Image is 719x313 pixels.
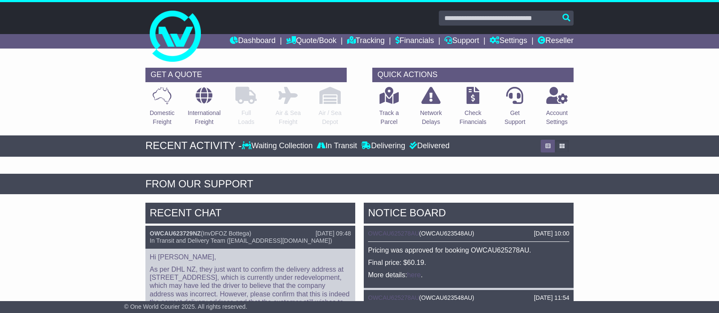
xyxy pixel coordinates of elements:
[368,258,569,267] p: Final price: $60.19.
[124,303,247,310] span: © One World Courier 2025. All rights reserved.
[319,109,342,126] p: Air / Sea Depot
[150,253,351,261] p: Hi [PERSON_NAME],
[145,68,347,82] div: GET A QUOTE
[395,34,434,49] a: Financials
[534,230,569,237] div: [DATE] 10:00
[188,109,220,126] p: International Freight
[490,34,527,49] a: Settings
[316,230,351,237] div: [DATE] 09:48
[546,86,568,131] a: AccountSettings
[203,230,249,237] span: InvDFOZ Bottega
[187,86,221,131] a: InternationalFreight
[242,141,315,151] div: Waiting Collection
[368,294,569,302] div: ( )
[407,271,421,279] a: here
[368,294,419,301] a: OWCAU625278AU
[546,109,568,126] p: Account Settings
[368,271,569,279] p: More details: .
[347,34,385,49] a: Tracking
[421,230,473,237] span: OWCAU623548AU
[420,86,442,131] a: NetworkDelays
[150,237,332,244] span: In Transit and Delivery Team ([EMAIL_ADDRESS][DOMAIN_NAME])
[379,86,399,131] a: Track aParcel
[407,141,449,151] div: Delivered
[286,34,336,49] a: Quote/Book
[275,109,301,126] p: Air & Sea Freight
[504,86,526,131] a: GetSupport
[459,86,487,131] a: CheckFinancials
[145,140,242,152] div: RECENT ACTIVITY -
[504,109,525,126] p: Get Support
[230,34,275,49] a: Dashboard
[145,178,574,190] div: FROM OUR SUPPORT
[149,86,175,131] a: DomesticFreight
[150,109,174,126] p: Domestic Freight
[150,230,201,237] a: OWCAU623729NZ
[444,34,479,49] a: Support
[150,230,351,237] div: ( )
[359,141,407,151] div: Delivering
[379,109,399,126] p: Track a Parcel
[534,294,569,302] div: [DATE] 11:54
[235,109,257,126] p: Full Loads
[421,294,473,301] span: OWCAU623548AU
[460,109,487,126] p: Check Financials
[420,109,442,126] p: Network Delays
[368,230,419,237] a: OWCAU625278AU
[145,203,355,226] div: RECENT CHAT
[315,141,359,151] div: In Transit
[368,230,569,237] div: ( )
[364,203,574,226] div: NOTICE BOARD
[538,34,574,49] a: Reseller
[368,246,569,254] p: Pricing was approved for booking OWCAU625278AU.
[372,68,574,82] div: QUICK ACTIONS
